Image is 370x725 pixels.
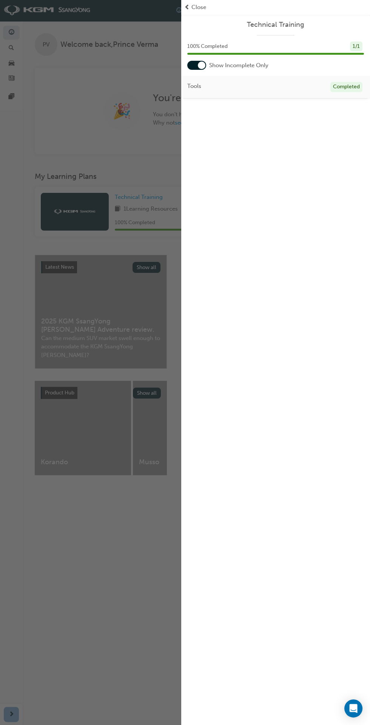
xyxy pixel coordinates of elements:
[187,42,228,51] span: 100 % Completed
[344,699,362,717] div: Open Intercom Messenger
[187,20,364,29] a: Technical Training
[209,61,268,70] span: Show Incomplete Only
[187,82,201,91] span: Tools
[191,3,206,12] span: Close
[184,3,367,12] button: prev-iconClose
[184,3,190,12] span: prev-icon
[350,42,362,52] div: 1 / 1
[330,82,362,92] div: Completed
